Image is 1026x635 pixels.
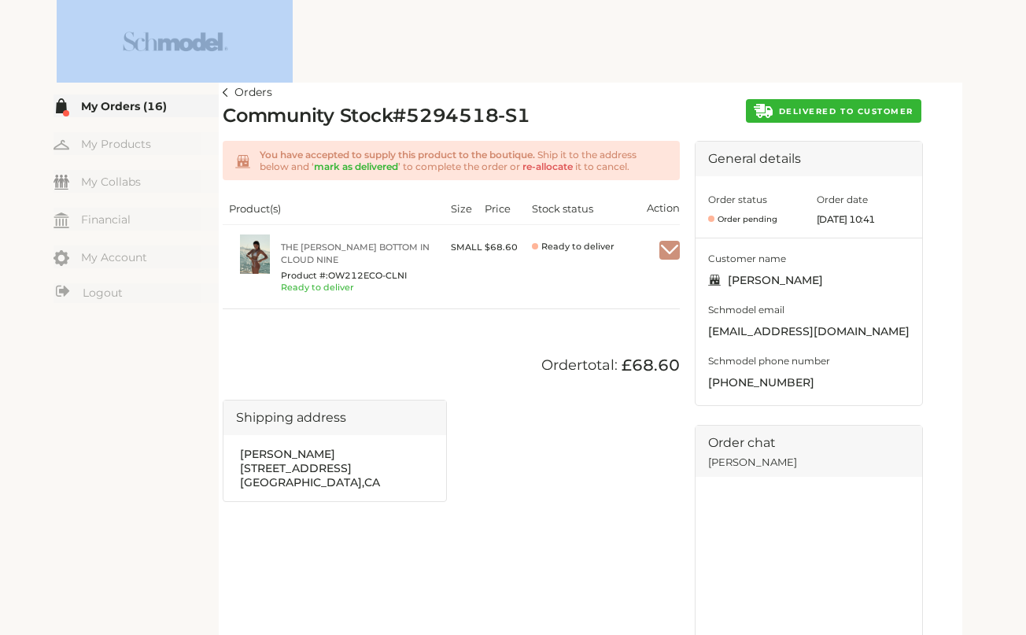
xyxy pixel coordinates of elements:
[223,356,680,375] div: Order total:
[445,192,478,225] th: Size
[54,94,219,305] div: Menu
[708,213,777,225] span: Order pending
[708,432,910,453] span: Order chat
[659,243,680,257] img: check-white.svg
[223,192,445,225] th: Product(s)
[281,282,354,294] span: Ready to deliver
[708,453,910,471] span: [PERSON_NAME]
[754,104,773,118] img: car.svg
[54,94,219,117] a: My Orders (16)
[54,212,69,228] img: my-financial.svg
[223,88,228,97] img: left-arrow.svg
[54,250,69,266] img: my-account.svg
[708,302,910,318] span: Schmodel email
[240,447,380,489] span: [PERSON_NAME] [STREET_ADDRESS] [GEOGRAPHIC_DATA] , CA
[54,175,69,190] img: my-friends.svg
[451,234,482,260] div: SMALL
[485,242,518,253] span: $ 68.60
[54,137,69,153] img: my-hanger.svg
[54,208,219,231] a: Financial
[223,105,530,128] h2: Community Stock # 5294518-S1
[235,155,250,168] img: shop-orange.svg
[779,106,913,116] span: DELIVERED TO CUSTOMER
[250,149,667,172] div: Ship it to the address below and ‘ ’ to complete the order or it to cancel.
[314,161,398,172] span: mark as delivered
[708,251,910,267] span: Customer name
[708,194,767,205] span: Order status
[54,98,69,114] img: my-order.svg
[532,241,633,253] span: Ready to deliver
[647,201,680,214] span: Action
[708,374,910,393] span: [PHONE_NUMBER]
[54,283,219,303] a: Logout
[526,192,618,225] th: Stock status
[618,356,680,375] span: £68.60
[281,241,438,266] a: The [PERSON_NAME] Bottom in Cloud Nine
[260,149,535,161] span: You have accepted to supply this product to the boutique.
[54,246,219,268] a: My Account
[281,269,438,282] span: Product #: OW212ECO-CLNI
[236,410,346,425] span: Shipping address
[54,170,219,193] a: My Collabs
[708,271,910,290] span: Parker Smith
[708,323,910,341] span: sales@parkersmith.com
[478,192,526,225] th: Price
[522,161,573,172] span: re-allocate
[708,275,721,286] img: shop-black.svg
[223,83,272,102] a: Orders
[708,151,801,166] span: General details
[746,99,921,123] button: DELIVERED TO CUSTOMER
[708,353,910,369] span: Schmodel phone number
[54,132,219,155] a: My Products
[817,213,910,225] span: [DATE] 10:41
[817,194,868,205] span: Order date
[541,241,633,253] span: Ready to deliver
